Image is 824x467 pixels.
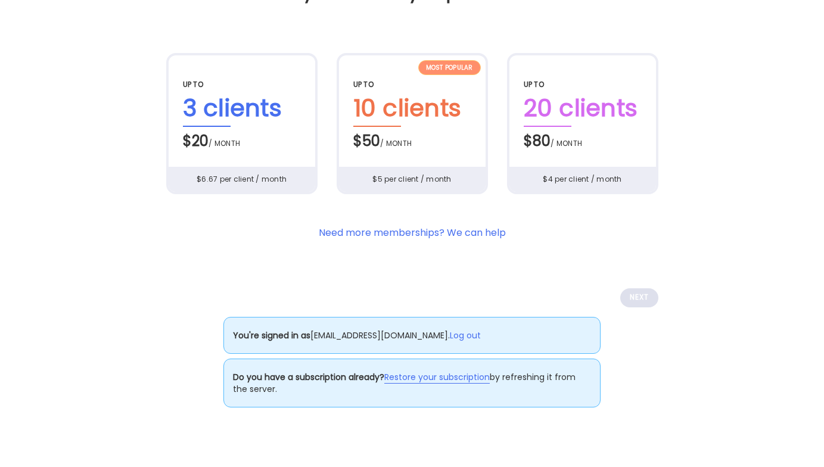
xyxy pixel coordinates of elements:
div: $80 [524,127,642,152]
div: $5 per client / month [338,167,486,192]
a: Log out [450,329,481,342]
span: [EMAIL_ADDRESS][DOMAIN_NAME] [310,329,448,341]
div: up to [353,79,471,90]
div: $50 [353,127,471,152]
div: 3 clients [183,90,301,127]
div: Next [620,288,658,307]
b: Do you have a subscription already? [233,371,384,383]
div: Most popular [418,60,481,75]
div: up to [183,79,301,90]
span: / month [380,138,412,148]
p: . [223,317,601,354]
p: by refreshing it from the server. [223,359,601,407]
span: / month [209,138,240,148]
section: Need more memberships? We can help [319,226,506,241]
span: / month [551,138,582,148]
div: 10 clients [353,90,471,127]
div: $4 per client / month [509,167,657,192]
div: $20 [183,127,301,152]
b: You're signed in as [233,329,310,341]
a: Restore your subscription [384,371,490,384]
div: $6.67 per client / month [168,167,316,192]
div: 20 clients [524,90,642,127]
div: up to [524,79,642,90]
